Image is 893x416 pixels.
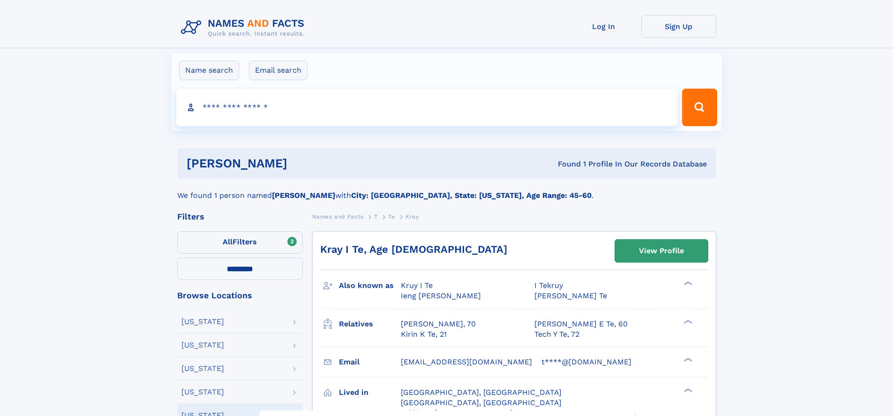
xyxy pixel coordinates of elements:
div: [US_STATE] [181,388,224,396]
button: Search Button [682,89,717,126]
div: [US_STATE] [181,365,224,372]
b: City: [GEOGRAPHIC_DATA], State: [US_STATE], Age Range: 45-60 [351,191,592,200]
div: Browse Locations [177,291,303,300]
a: Kirin K Te, 21 [401,329,447,340]
span: All [223,237,233,246]
div: ❯ [682,318,693,325]
label: Filters [177,231,303,254]
div: We found 1 person named with . [177,179,716,201]
h3: Also known as [339,278,401,294]
span: Kruy I Te [401,281,433,290]
b: [PERSON_NAME] [272,191,335,200]
div: ❯ [682,387,693,393]
span: Ieng [PERSON_NAME] [401,291,481,300]
a: Log In [566,15,641,38]
span: [PERSON_NAME] Te [534,291,607,300]
h1: [PERSON_NAME] [187,158,423,169]
h3: Email [339,354,401,370]
a: [PERSON_NAME] E Te, 60 [534,319,628,329]
div: [US_STATE] [181,318,224,325]
div: Found 1 Profile In Our Records Database [422,159,707,169]
span: Kray [405,213,419,220]
a: T [374,211,378,222]
a: View Profile [615,240,708,262]
label: Email search [249,61,308,80]
a: Kray I Te, Age [DEMOGRAPHIC_DATA] [320,243,507,255]
span: [GEOGRAPHIC_DATA], [GEOGRAPHIC_DATA] [401,398,562,407]
h3: Relatives [339,316,401,332]
a: Names and Facts [312,211,364,222]
div: View Profile [639,240,684,262]
img: Logo Names and Facts [177,15,312,40]
a: Tech Y Te, 72 [534,329,579,340]
div: [US_STATE] [181,341,224,349]
span: Te [388,213,395,220]
div: ❯ [682,280,693,287]
div: Filters [177,212,303,221]
a: Sign Up [641,15,716,38]
input: search input [176,89,678,126]
span: I Tekruy [534,281,563,290]
label: Name search [179,61,239,80]
a: [PERSON_NAME], 70 [401,319,476,329]
span: T [374,213,378,220]
span: [EMAIL_ADDRESS][DOMAIN_NAME] [401,357,532,366]
div: ❯ [682,356,693,363]
h3: Lived in [339,385,401,401]
span: [GEOGRAPHIC_DATA], [GEOGRAPHIC_DATA] [401,388,562,397]
a: Te [388,211,395,222]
